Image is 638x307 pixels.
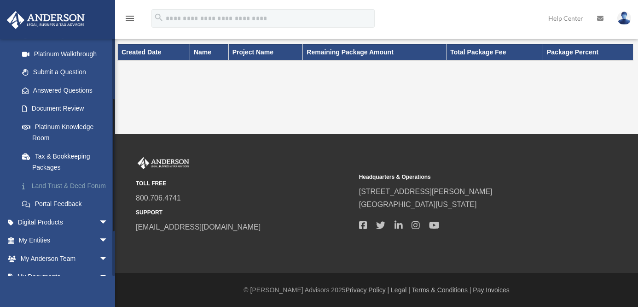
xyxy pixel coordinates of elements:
[13,118,122,147] a: Platinum Knowledge Room
[4,11,87,29] img: Anderson Advisors Platinum Portal
[13,81,122,100] a: Answered Questions
[115,284,638,296] div: © [PERSON_NAME] Advisors 2025
[136,179,353,189] small: TOLL FREE
[346,286,389,294] a: Privacy Policy |
[473,286,509,294] a: Pay Invoices
[6,249,122,268] a: My Anderson Teamarrow_drop_down
[391,286,410,294] a: Legal |
[190,44,228,60] th: Name
[99,268,117,287] span: arrow_drop_down
[6,231,122,250] a: My Entitiesarrow_drop_down
[136,223,261,231] a: [EMAIL_ADDRESS][DOMAIN_NAME]
[13,45,122,63] a: Platinum Walkthrough
[617,12,631,25] img: User Pic
[99,249,117,268] span: arrow_drop_down
[154,12,164,23] i: search
[6,268,122,286] a: My Documentsarrow_drop_down
[13,63,122,82] a: Submit a Question
[13,177,122,195] a: Land Trust & Deed Forum
[13,147,117,177] a: Tax & Bookkeeping Packages
[118,44,190,60] th: Created Date
[136,194,181,202] a: 800.706.4741
[99,213,117,232] span: arrow_drop_down
[359,172,576,182] small: Headquarters & Operations
[543,44,633,60] th: Package Percent
[13,100,122,118] a: Document Review
[6,213,122,231] a: Digital Productsarrow_drop_down
[136,157,191,169] img: Anderson Advisors Platinum Portal
[124,16,135,24] a: menu
[228,44,303,60] th: Project Name
[412,286,471,294] a: Terms & Conditions |
[359,201,477,208] a: [GEOGRAPHIC_DATA][US_STATE]
[13,195,122,213] a: Portal Feedback
[136,208,353,218] small: SUPPORT
[359,188,493,195] a: [STREET_ADDRESS][PERSON_NAME]
[99,231,117,250] span: arrow_drop_down
[124,13,135,24] i: menu
[303,44,447,60] th: Remaining Package Amount
[447,44,543,60] th: Total Package Fee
